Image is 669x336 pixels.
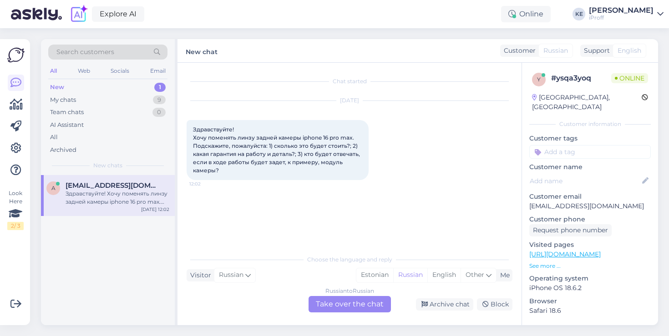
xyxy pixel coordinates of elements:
[529,306,651,316] p: Safari 18.6
[529,224,612,236] div: Request phone number
[325,287,374,295] div: Russian to Russian
[529,250,601,258] a: [URL][DOMAIN_NAME]
[7,189,24,230] div: Look Here
[219,270,243,280] span: Russian
[477,298,512,311] div: Block
[50,145,76,155] div: Archived
[543,46,568,55] span: Russian
[529,120,651,128] div: Customer information
[589,7,654,14] div: [PERSON_NAME]
[529,145,651,159] input: Add a tag
[573,8,585,20] div: KE
[187,271,211,280] div: Visitor
[530,176,640,186] input: Add name
[618,46,641,55] span: English
[186,45,218,57] label: New chat
[50,83,64,92] div: New
[92,6,144,22] a: Explore AI
[69,5,88,24] img: explore-ai
[193,126,361,174] span: Здравствуйте! Хочу поменять линзу задней камеры iphone 16 pro max. Подскажите, пожалуйста: 1) ско...
[529,296,651,306] p: Browser
[76,65,92,77] div: Web
[50,120,84,130] div: AI Assistant
[501,6,551,22] div: Online
[56,47,114,57] span: Search customers
[589,14,654,21] div: iProff
[187,77,512,85] div: Chat started
[48,65,59,77] div: All
[466,271,484,279] span: Other
[66,181,160,190] span: aazhxc@gmail.com
[7,46,25,64] img: Askly Logo
[148,65,167,77] div: Email
[529,325,651,333] div: Extra
[187,96,512,105] div: [DATE]
[154,83,166,92] div: 1
[109,65,131,77] div: Socials
[141,206,169,213] div: [DATE] 12:02
[93,161,122,170] span: New chats
[529,215,651,224] p: Customer phone
[309,296,391,312] div: Take over the chat
[529,162,651,172] p: Customer name
[537,76,541,83] span: y
[529,262,651,270] p: See more ...
[50,133,58,142] div: All
[500,46,536,55] div: Customer
[50,95,76,105] div: My chats
[356,268,393,282] div: Estonian
[66,190,169,206] div: Здравствуйте! Хочу поменять линзу задней камеры iphone 16 pro max. Подскажите, пожалуйста: 1) ско...
[427,268,461,282] div: English
[611,73,648,83] span: Online
[551,73,611,84] div: # ysqa3yoq
[153,95,166,105] div: 9
[51,185,56,191] span: a
[529,283,651,293] p: iPhone OS 18.6.2
[529,201,651,211] p: [EMAIL_ADDRESS][DOMAIN_NAME]
[7,222,24,230] div: 2 / 3
[50,108,84,117] div: Team chats
[393,268,427,282] div: Russian
[529,134,651,143] p: Customer tags
[529,192,651,201] p: Customer email
[189,181,223,187] span: 12:02
[580,46,610,55] div: Support
[416,298,473,311] div: Archive chat
[532,93,642,112] div: [GEOGRAPHIC_DATA], [GEOGRAPHIC_DATA]
[187,256,512,264] div: Choose the language and reply
[529,274,651,283] p: Operating system
[589,7,664,21] a: [PERSON_NAME]iProff
[529,240,651,250] p: Visited pages
[152,108,166,117] div: 0
[497,271,510,280] div: Me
